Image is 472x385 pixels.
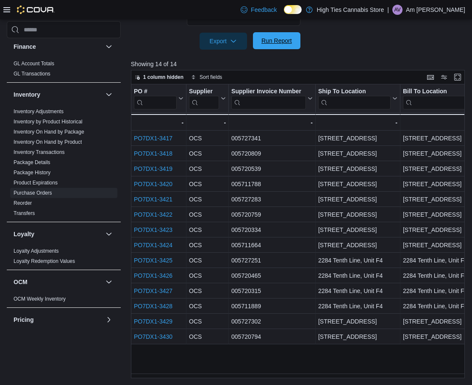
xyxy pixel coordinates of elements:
div: PO # URL [134,88,177,109]
p: Showing 14 of 14 [131,60,468,68]
div: OCM [7,294,121,307]
span: 1 column hidden [143,74,183,81]
div: 005711889 [231,301,313,312]
div: [STREET_ADDRESS] [318,195,397,205]
span: Transfers [14,210,35,217]
div: Am Villeneuve [392,5,403,15]
p: High Ties Cannabis Store [317,5,384,15]
div: [STREET_ADDRESS] [318,149,397,159]
h3: Inventory [14,90,40,99]
a: Purchase Orders [14,190,52,196]
div: Loyalty [7,246,121,270]
span: Package Details [14,159,50,166]
div: 005727302 [231,317,313,327]
div: 005711664 [231,240,313,251]
div: OCS [189,225,226,235]
button: Sort fields [188,72,225,82]
a: PO7DX1-3421 [134,196,172,203]
button: Keyboard shortcuts [425,72,436,82]
h3: Pricing [14,315,33,324]
span: Inventory Transactions [14,149,65,156]
button: 1 column hidden [131,72,187,82]
a: PO7DX1-3418 [134,151,172,157]
h3: OCM [14,278,28,286]
span: Inventory by Product Historical [14,118,83,125]
span: Sort fields [200,74,222,81]
a: Inventory Transactions [14,149,65,155]
button: Export [200,33,247,50]
a: Inventory On Hand by Package [14,129,84,135]
div: [STREET_ADDRESS] [318,225,397,235]
a: Transfers [14,210,35,216]
button: Display options [439,72,449,82]
div: OCS [189,134,226,144]
div: [STREET_ADDRESS] [318,134,397,144]
div: [STREET_ADDRESS] [318,317,397,327]
div: 2284 Tenth Line, Unit F4 [318,301,397,312]
div: 005720794 [231,332,313,342]
span: Run Report [261,36,292,45]
div: Ship To Location [318,88,391,96]
a: PO7DX1-3429 [134,318,172,325]
div: OCS [189,164,226,174]
button: Loyalty [14,230,102,238]
div: OCS [189,195,226,205]
button: OCM [14,278,102,286]
div: OCS [189,210,226,220]
a: GL Transactions [14,71,50,77]
div: Inventory [7,106,121,222]
a: PO7DX1-3420 [134,181,172,188]
button: Supplier Invoice Number [231,88,313,109]
span: AV [394,5,400,15]
p: Am [PERSON_NAME] [406,5,465,15]
p: | [387,5,389,15]
a: Feedback [237,1,280,18]
a: PO7DX1-3428 [134,303,172,310]
div: OCS [189,240,226,251]
span: Package History [14,169,50,176]
span: Reorder [14,200,32,206]
button: Run Report [253,32,300,49]
a: PO7DX1-3430 [134,334,172,340]
div: Supplier [189,88,219,96]
button: Supplier [189,88,226,109]
div: Finance [7,59,121,82]
div: 005720539 [231,164,313,174]
div: [STREET_ADDRESS] [318,332,397,342]
div: - [231,117,313,128]
a: Package History [14,170,50,176]
div: Supplier Invoice Number [231,88,306,109]
a: PO7DX1-3419 [134,166,172,173]
div: Ship To Location [318,88,391,109]
a: PO7DX1-3417 [134,135,172,142]
a: PO7DX1-3423 [134,227,172,234]
span: GL Transactions [14,70,50,77]
img: Cova [17,6,55,14]
span: Loyalty Redemption Values [14,258,75,265]
div: 005720759 [231,210,313,220]
div: OCS [189,286,226,296]
a: GL Account Totals [14,61,54,67]
a: OCM Weekly Inventory [14,296,66,302]
div: OCS [189,256,226,266]
button: Enter fullscreen [453,72,463,82]
div: 005720334 [231,225,313,235]
button: Pricing [14,315,102,324]
div: 005727283 [231,195,313,205]
a: Inventory On Hand by Product [14,139,82,145]
div: OCS [189,332,226,342]
div: OCS [189,317,226,327]
h3: Loyalty [14,230,34,238]
div: 005711788 [231,179,313,190]
button: PO # [134,88,183,109]
input: Dark Mode [284,5,302,14]
button: Ship To Location [318,88,397,109]
div: [STREET_ADDRESS] [318,210,397,220]
div: 2284 Tenth Line, Unit F4 [318,286,397,296]
div: 005720465 [231,271,313,281]
div: [STREET_ADDRESS] [318,179,397,190]
a: PO7DX1-3427 [134,288,172,295]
